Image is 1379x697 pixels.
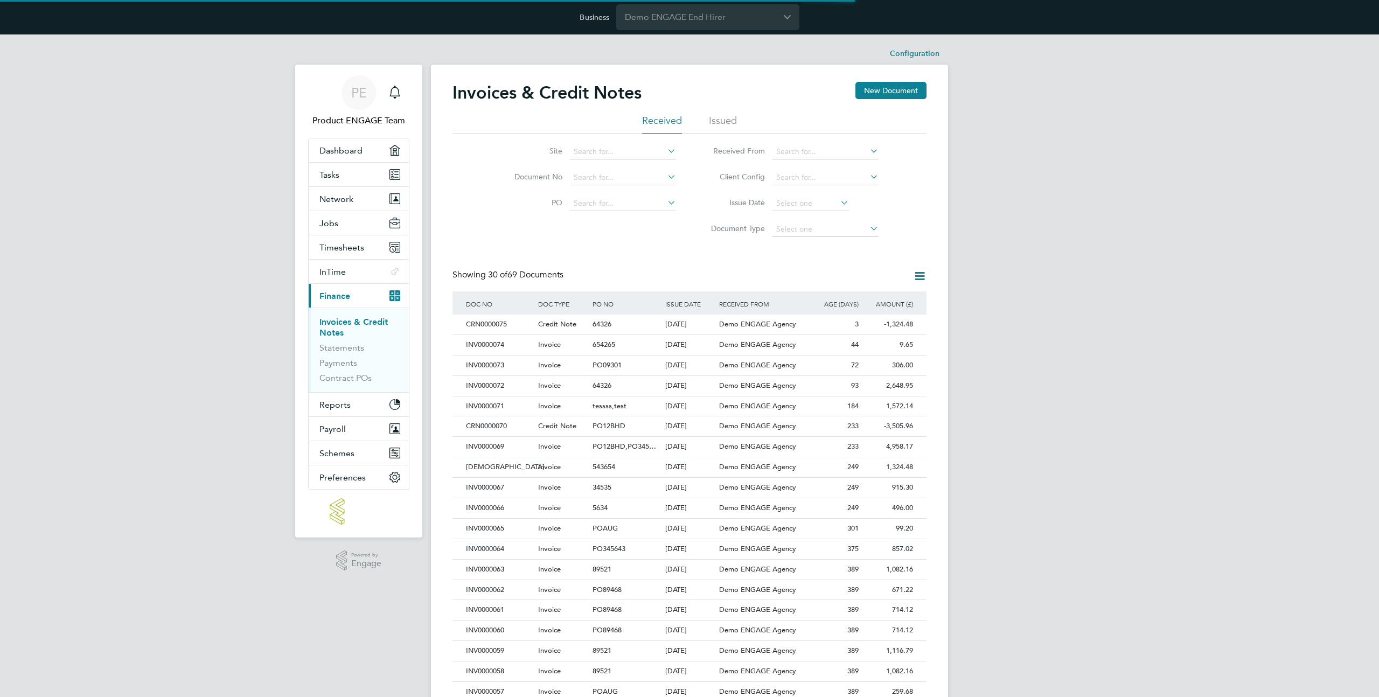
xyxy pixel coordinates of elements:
span: 389 [847,605,859,614]
span: Demo ENGAGE Agency [719,544,796,553]
div: 1,082.16 [861,560,916,580]
span: Demo ENGAGE Agency [719,442,796,451]
div: AMOUNT (£) [861,291,916,316]
span: Timesheets [319,242,364,253]
span: Invoice [538,585,561,594]
div: [DATE] [663,539,717,559]
span: Invoice [538,503,561,512]
div: [DATE] [663,621,717,640]
nav: Main navigation [295,65,422,538]
span: Invoice [538,666,561,675]
span: PO09301 [593,360,622,370]
button: Timesheets [309,235,409,259]
button: Payroll [309,417,409,441]
div: INV0000063 [463,560,535,580]
span: Invoice [538,687,561,696]
span: Demo ENGAGE Agency [719,524,796,533]
span: 69 Documents [488,269,563,280]
a: Dashboard [309,138,409,162]
span: Invoice [538,442,561,451]
div: Finance [309,308,409,392]
label: Site [500,146,562,156]
div: 99.20 [861,519,916,539]
div: 1,082.16 [861,661,916,681]
div: 714.12 [861,621,916,640]
span: Product ENGAGE Team [308,114,409,127]
button: Preferences [309,465,409,489]
div: [DATE] [663,519,717,539]
span: 3 [855,319,859,329]
div: [DATE] [663,396,717,416]
input: Select one [772,222,879,237]
div: [DATE] [663,600,717,620]
div: INV0000066 [463,498,535,518]
span: 5634 [593,503,608,512]
span: 93 [851,381,859,390]
span: 389 [847,585,859,594]
span: Invoice [538,340,561,349]
button: Reports [309,393,409,416]
span: Demo ENGAGE Agency [719,381,796,390]
span: Invoice [538,625,561,635]
div: AGE (DAYS) [807,291,861,316]
span: Demo ENGAGE Agency [719,605,796,614]
div: [DATE] [663,478,717,498]
span: Invoice [538,381,561,390]
a: Payments [319,358,357,368]
div: ISSUE DATE [663,291,717,316]
div: -1,324.48 [861,315,916,334]
span: 72 [851,360,859,370]
li: Received [642,114,682,134]
span: 389 [847,666,859,675]
div: [DATE] [663,641,717,661]
span: PO89468 [593,625,622,635]
div: 2,648.95 [861,376,916,396]
span: Credit Note [538,319,576,329]
span: 233 [847,442,859,451]
div: CRN0000070 [463,416,535,436]
input: Search for... [570,144,676,159]
span: Finance [319,291,350,301]
a: Contract POs [319,373,372,383]
div: [DATE] [663,560,717,580]
span: 34535 [593,483,611,492]
div: INV0000073 [463,356,535,375]
span: PO89468 [593,605,622,614]
label: Issue Date [703,198,765,207]
span: Demo ENGAGE Agency [719,503,796,512]
span: 233 [847,421,859,430]
div: [DATE] [663,335,717,355]
span: tessss,test [593,401,626,410]
div: [DATE] [663,498,717,518]
div: 1,116.79 [861,641,916,661]
button: Finance [309,284,409,308]
span: Tasks [319,170,339,180]
div: INV0000069 [463,437,535,457]
div: 671.22 [861,580,916,600]
div: INV0000058 [463,661,535,681]
div: [DATE] [663,356,717,375]
div: INV0000060 [463,621,535,640]
span: Powered by [351,550,381,560]
span: Demo ENGAGE Agency [719,401,796,410]
label: Document No [500,172,562,182]
a: Go to home page [308,498,409,525]
div: INV0000074 [463,335,535,355]
span: 30 of [488,269,507,280]
span: Demo ENGAGE Agency [719,564,796,574]
span: 249 [847,503,859,512]
span: 301 [847,524,859,533]
li: Configuration [890,43,939,65]
div: DOC TYPE [535,291,590,316]
span: Demo ENGAGE Agency [719,421,796,430]
span: 89521 [593,564,611,574]
div: [DATE] [663,416,717,436]
span: 184 [847,401,859,410]
div: [DATE] [663,457,717,477]
a: Invoices & Credit Notes [319,317,388,338]
div: DOC NO [463,291,535,316]
span: Demo ENGAGE Agency [719,625,796,635]
span: Engage [351,559,381,568]
div: [DATE] [663,315,717,334]
span: 375 [847,544,859,553]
